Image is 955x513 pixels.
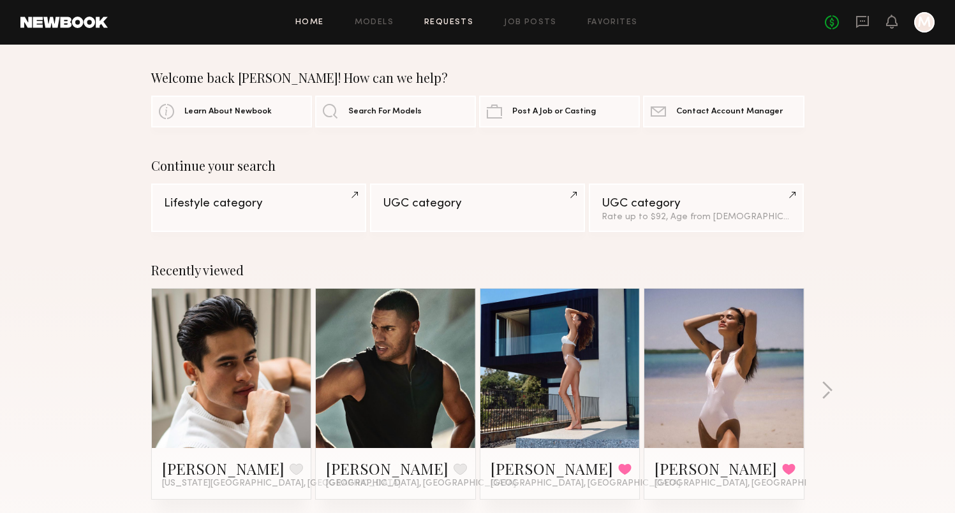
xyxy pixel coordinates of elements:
a: Learn About Newbook [151,96,312,127]
span: [GEOGRAPHIC_DATA], [GEOGRAPHIC_DATA] [326,479,516,489]
a: Search For Models [315,96,476,127]
span: Contact Account Manager [676,108,783,116]
a: Requests [424,18,473,27]
div: Continue your search [151,158,804,173]
div: UGC category [383,198,572,210]
a: Post A Job or Casting [479,96,640,127]
span: [GEOGRAPHIC_DATA], [GEOGRAPHIC_DATA] [491,479,681,489]
a: [PERSON_NAME] [162,458,285,479]
span: [GEOGRAPHIC_DATA], [GEOGRAPHIC_DATA] [655,479,845,489]
div: Recently viewed [151,263,804,278]
div: Welcome back [PERSON_NAME]! How can we help? [151,70,804,85]
span: Post A Job or Casting [512,108,596,116]
a: Job Posts [504,18,557,27]
a: Models [355,18,394,27]
div: UGC category [602,198,791,210]
div: Rate up to $92, Age from [DEMOGRAPHIC_DATA]. [602,213,791,222]
a: Contact Account Manager [643,96,804,127]
span: [US_STATE][GEOGRAPHIC_DATA], [GEOGRAPHIC_DATA] [162,479,401,489]
a: [PERSON_NAME] [655,458,777,479]
a: UGC categoryRate up to $92, Age from [DEMOGRAPHIC_DATA]. [589,184,804,232]
a: M [914,12,935,33]
a: Home [295,18,324,27]
a: Lifestyle category [151,184,366,232]
span: Learn About Newbook [184,108,272,116]
div: Lifestyle category [164,198,353,210]
a: [PERSON_NAME] [326,458,448,479]
a: UGC category [370,184,585,232]
a: Favorites [588,18,638,27]
span: Search For Models [348,108,422,116]
a: [PERSON_NAME] [491,458,613,479]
